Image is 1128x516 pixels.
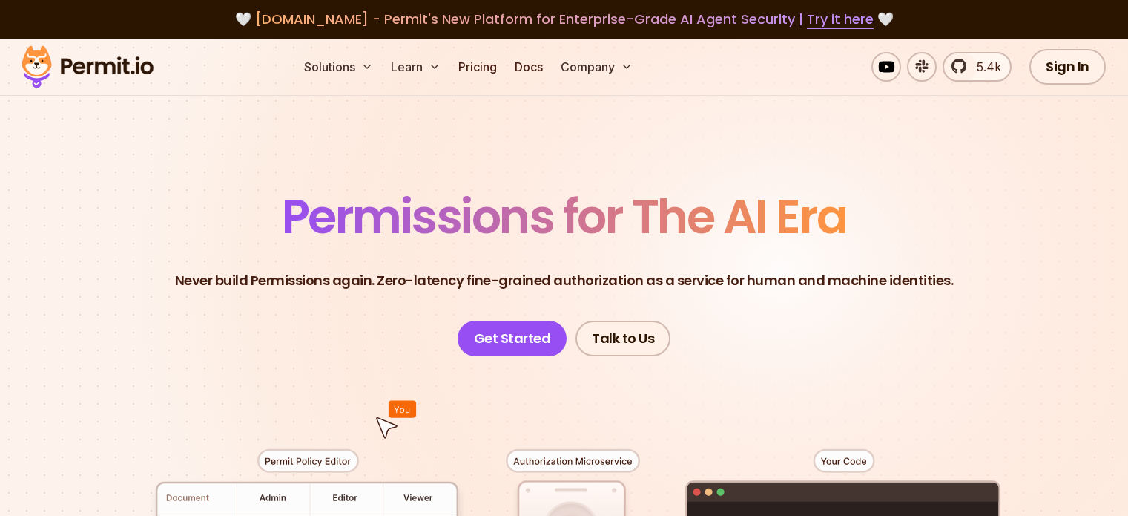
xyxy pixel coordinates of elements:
[807,10,874,29] a: Try it here
[555,52,639,82] button: Company
[282,183,847,249] span: Permissions for The AI Era
[509,52,549,82] a: Docs
[385,52,446,82] button: Learn
[1029,49,1106,85] a: Sign In
[943,52,1012,82] a: 5.4k
[968,58,1001,76] span: 5.4k
[298,52,379,82] button: Solutions
[175,270,954,291] p: Never build Permissions again. Zero-latency fine-grained authorization as a service for human and...
[458,321,567,356] a: Get Started
[15,42,160,92] img: Permit logo
[575,321,670,356] a: Talk to Us
[255,10,874,28] span: [DOMAIN_NAME] - Permit's New Platform for Enterprise-Grade AI Agent Security |
[36,9,1092,30] div: 🤍 🤍
[452,52,503,82] a: Pricing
